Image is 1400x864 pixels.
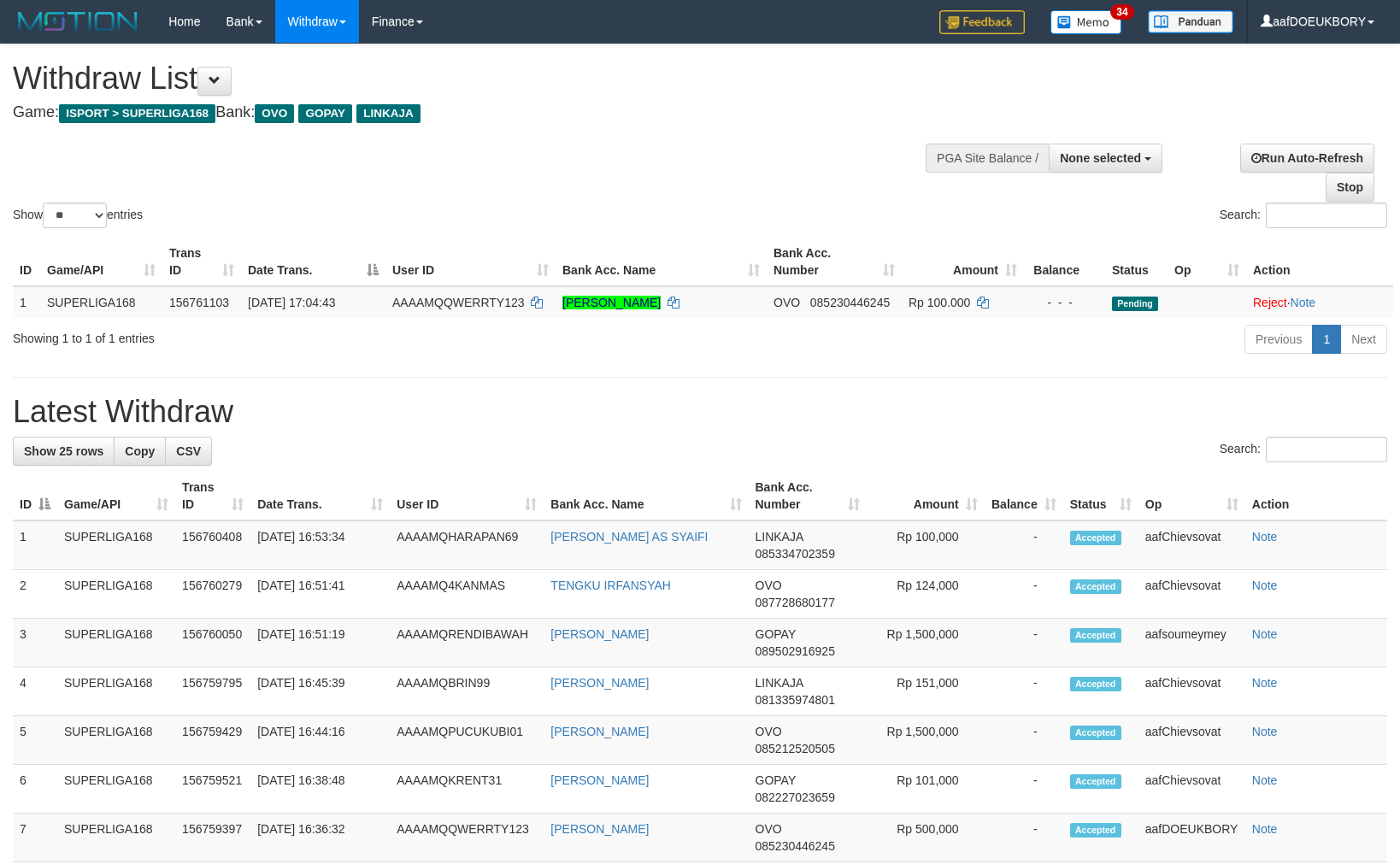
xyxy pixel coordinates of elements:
td: 6 [13,765,57,814]
span: GOPAY [756,773,796,787]
td: [DATE] 16:51:19 [250,619,390,667]
td: SUPERLIGA168 [57,765,175,814]
span: Copy 082227023659 to clipboard [756,791,835,804]
span: Accepted [1070,774,1121,789]
span: Copy 085212520505 to clipboard [756,742,835,755]
td: SUPERLIGA168 [40,286,162,318]
span: Show 25 rows [24,444,103,458]
div: Showing 1 to 1 of 1 entries [13,323,571,347]
span: Accepted [1070,531,1121,545]
a: Run Auto-Refresh [1240,144,1374,173]
a: [PERSON_NAME] [550,676,649,690]
a: Copy [114,437,166,466]
th: Game/API: activate to sort column ascending [40,238,162,286]
span: [DATE] 17:04:43 [248,296,335,309]
th: Balance [1024,238,1105,286]
th: Bank Acc. Number: activate to sort column ascending [767,238,902,286]
label: Search: [1220,203,1387,228]
th: Bank Acc. Number: activate to sort column ascending [749,472,867,520]
th: Date Trans.: activate to sort column ascending [250,472,390,520]
span: OVO [255,104,294,123]
span: Copy 081335974801 to clipboard [756,693,835,707]
th: Balance: activate to sort column ascending [985,472,1063,520]
button: None selected [1049,144,1162,173]
td: 5 [13,716,57,765]
td: Rp 1,500,000 [867,619,985,667]
span: 156761103 [169,296,229,309]
td: 7 [13,814,57,862]
span: LINKAJA [356,104,421,123]
td: AAAAMQQWERRTY123 [390,814,544,862]
img: Button%20Memo.svg [1050,10,1122,34]
a: [PERSON_NAME] [550,725,649,738]
label: Show entries [13,203,143,228]
td: SUPERLIGA168 [57,619,175,667]
td: · [1246,286,1393,318]
a: Note [1252,530,1278,544]
a: Note [1291,296,1316,309]
td: aafChievsovat [1138,667,1245,716]
a: Note [1252,676,1278,690]
td: AAAAMQ4KANMAS [390,570,544,619]
td: - [985,520,1063,570]
td: AAAAMQRENDIBAWAH [390,619,544,667]
td: 156760279 [175,570,250,619]
td: Rp 124,000 [867,570,985,619]
td: - [985,814,1063,862]
span: GOPAY [756,627,796,641]
th: Amount: activate to sort column ascending [867,472,985,520]
td: - [985,716,1063,765]
th: User ID: activate to sort column ascending [385,238,556,286]
td: SUPERLIGA168 [57,520,175,570]
th: Status [1105,238,1168,286]
th: Op: activate to sort column ascending [1138,472,1245,520]
span: Pending [1112,297,1158,311]
span: ISPORT > SUPERLIGA168 [59,104,215,123]
td: 156759795 [175,667,250,716]
span: None selected [1060,151,1141,165]
a: Note [1252,627,1278,641]
td: 156759429 [175,716,250,765]
a: [PERSON_NAME] [550,773,649,787]
td: AAAAMQPUCUKUBI01 [390,716,544,765]
img: MOTION_logo.png [13,9,143,34]
td: 156760050 [175,619,250,667]
th: Amount: activate to sort column ascending [902,238,1024,286]
td: aafDOEUKBORY [1138,814,1245,862]
span: Accepted [1070,823,1121,838]
td: - [985,570,1063,619]
a: TENGKU IRFANSYAH [550,579,671,592]
select: Showentries [43,203,107,228]
span: Accepted [1070,579,1121,594]
span: OVO [774,296,800,309]
span: Accepted [1070,628,1121,643]
th: Game/API: activate to sort column ascending [57,472,175,520]
span: Copy 085334702359 to clipboard [756,547,835,561]
td: Rp 500,000 [867,814,985,862]
th: User ID: activate to sort column ascending [390,472,544,520]
td: AAAAMQKRENT31 [390,765,544,814]
a: [PERSON_NAME] AS SYAIFI [550,530,708,544]
th: Trans ID: activate to sort column ascending [175,472,250,520]
td: 3 [13,619,57,667]
span: OVO [756,579,782,592]
td: 1 [13,520,57,570]
h1: Withdraw List [13,62,916,96]
a: Show 25 rows [13,437,115,466]
label: Search: [1220,437,1387,462]
a: 1 [1312,325,1341,354]
td: AAAAMQHARAPAN69 [390,520,544,570]
span: CSV [176,444,201,458]
span: AAAAMQQWERRTY123 [392,296,525,309]
input: Search: [1266,437,1387,462]
span: LINKAJA [756,530,803,544]
a: Previous [1244,325,1313,354]
td: [DATE] 16:38:48 [250,765,390,814]
a: Note [1252,725,1278,738]
th: ID [13,238,40,286]
td: 156759521 [175,765,250,814]
td: aafChievsovat [1138,765,1245,814]
th: Date Trans.: activate to sort column descending [241,238,385,286]
span: Rp 100.000 [909,296,970,309]
div: PGA Site Balance / [926,144,1049,173]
